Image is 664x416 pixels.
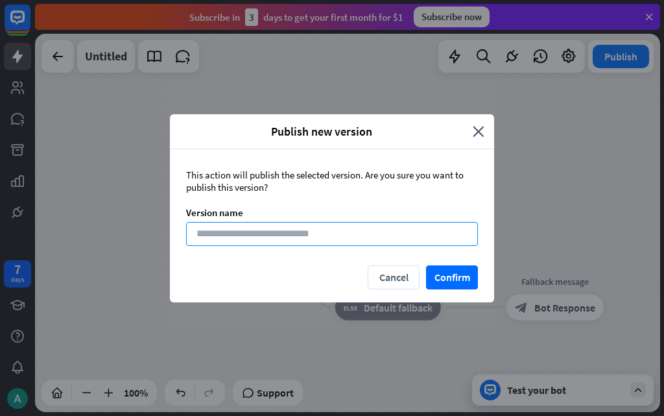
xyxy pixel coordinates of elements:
span: Publish new version [180,124,463,139]
div: Version name [186,206,478,219]
button: Open LiveChat chat widget [10,5,49,44]
button: Cancel [368,265,420,289]
i: close [473,124,484,139]
div: This action will publish the selected version. Are you sure you want to publish this version? [186,169,478,193]
button: Confirm [426,265,478,289]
